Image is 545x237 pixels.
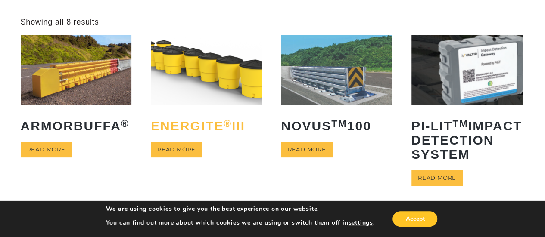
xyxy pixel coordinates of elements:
[281,112,392,139] h2: NOVUS 100
[331,118,347,129] sup: TM
[392,211,437,227] button: Accept
[106,219,375,227] p: You can find out more about which cookies we are using or switch them off in .
[151,35,262,139] a: ENERGITE®III
[452,118,468,129] sup: TM
[411,112,523,168] h2: PI-LIT Impact Detection System
[151,112,262,139] h2: ENERGITE III
[21,112,132,139] h2: ArmorBuffa
[281,35,392,139] a: NOVUSTM100
[21,142,72,157] a: Read more about “ArmorBuffa®”
[224,118,232,129] sup: ®
[151,142,202,157] a: Read more about “ENERGITE® III”
[281,142,332,157] a: Read more about “NOVUSTM 100”
[411,170,463,186] a: Read more about “PI-LITTM Impact Detection System”
[411,35,523,167] a: PI-LITTMImpact Detection System
[21,17,99,27] p: Showing all 8 results
[106,205,375,213] p: We are using cookies to give you the best experience on our website.
[121,118,129,129] sup: ®
[21,35,132,139] a: ArmorBuffa®
[348,219,373,227] button: settings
